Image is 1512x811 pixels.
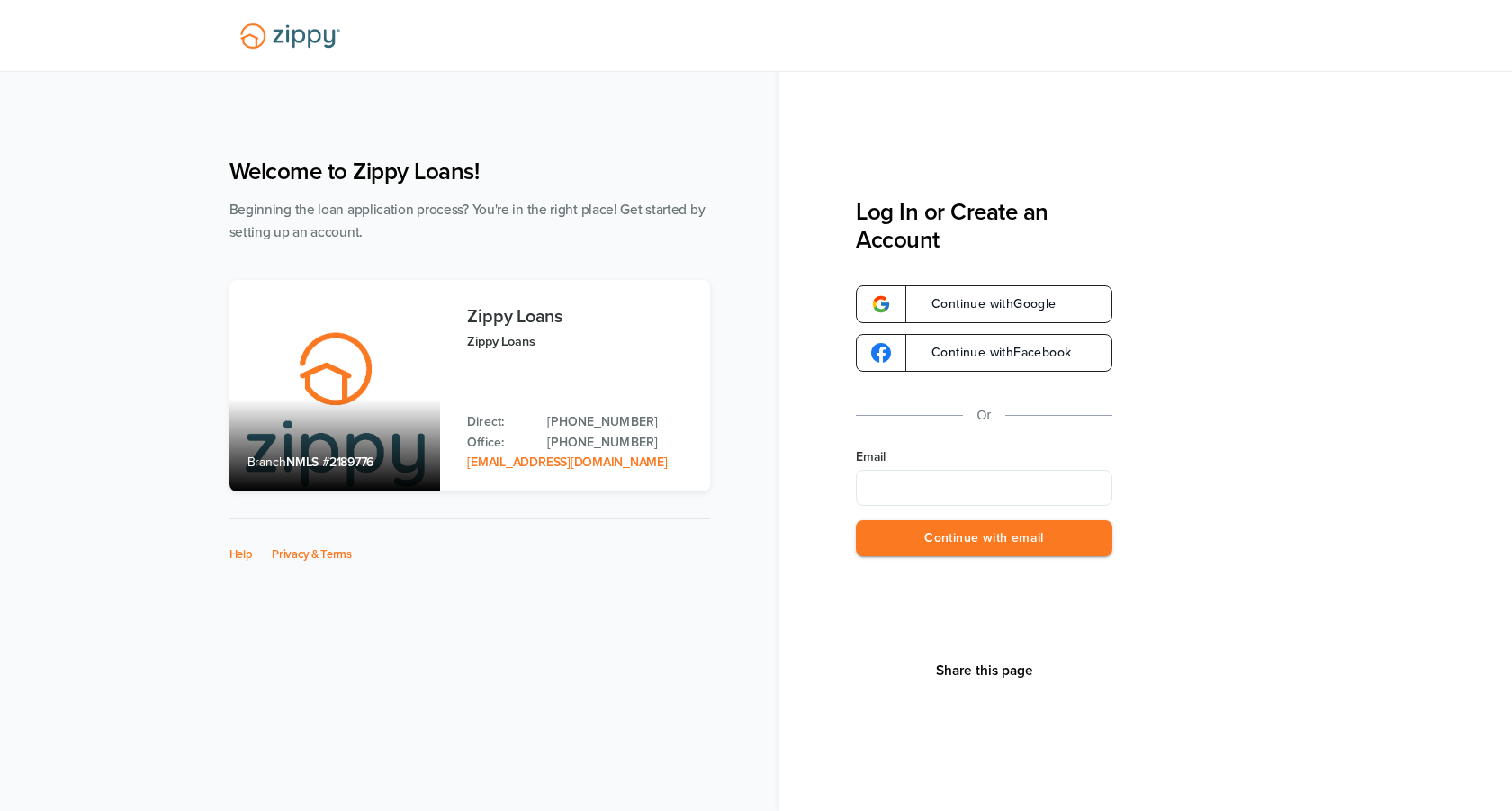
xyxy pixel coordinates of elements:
a: Email Address: zippyguide@zippymh.com [467,455,667,470]
h3: Log In or Create an Account [856,198,1112,254]
a: Help [229,547,253,562]
img: Lender Logo [229,15,351,57]
a: google-logoContinue withFacebook [856,334,1112,372]
img: google-logo [871,294,891,314]
p: Zippy Loans [467,331,691,352]
a: Office Phone: 512-975-2947 [547,433,691,453]
p: Or [977,404,992,427]
a: google-logoContinue withGoogle [856,285,1112,323]
a: Direct Phone: 512-975-2947 [547,412,691,432]
span: NMLS #2189776 [286,455,373,470]
span: Branch [247,455,287,470]
span: Continue with Facebook [913,347,1071,359]
p: Direct: [467,412,529,432]
span: Beginning the loan application process? You're in the right place! Get started by setting up an a... [229,202,706,240]
h1: Welcome to Zippy Loans! [229,158,710,185]
p: Office: [467,433,529,453]
button: Share This Page [931,662,1039,680]
button: Continue with email [856,520,1112,557]
h3: Zippy Loans [467,307,691,327]
input: Email Address [856,470,1112,506]
a: Privacy & Terms [272,547,352,562]
label: Email [856,448,1112,466]
span: Continue with Google [913,298,1057,311]
img: google-logo [871,343,891,363]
